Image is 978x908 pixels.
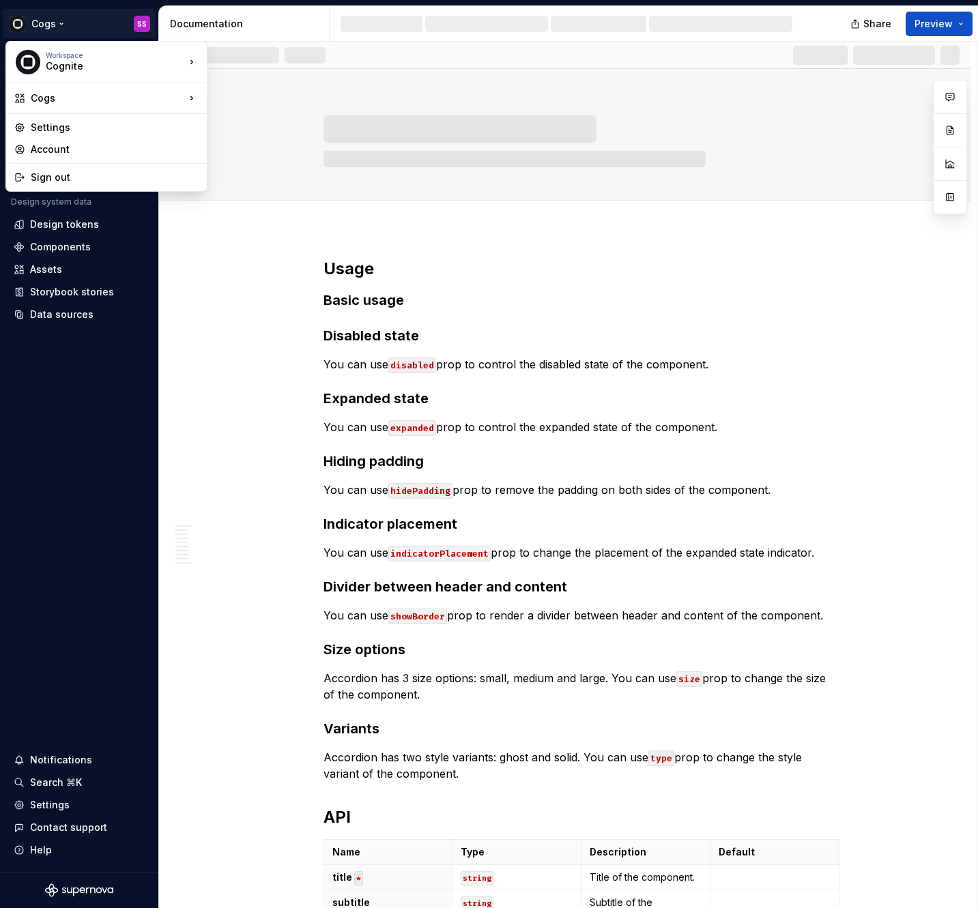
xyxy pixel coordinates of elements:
[31,143,199,156] div: Account
[31,171,199,184] div: Sign out
[16,50,40,74] img: 293001da-8814-4710-858c-a22b548e5d5c.png
[31,91,185,105] div: Cogs
[31,121,199,134] div: Settings
[46,59,162,73] div: Cognite
[46,51,185,59] div: Workspace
